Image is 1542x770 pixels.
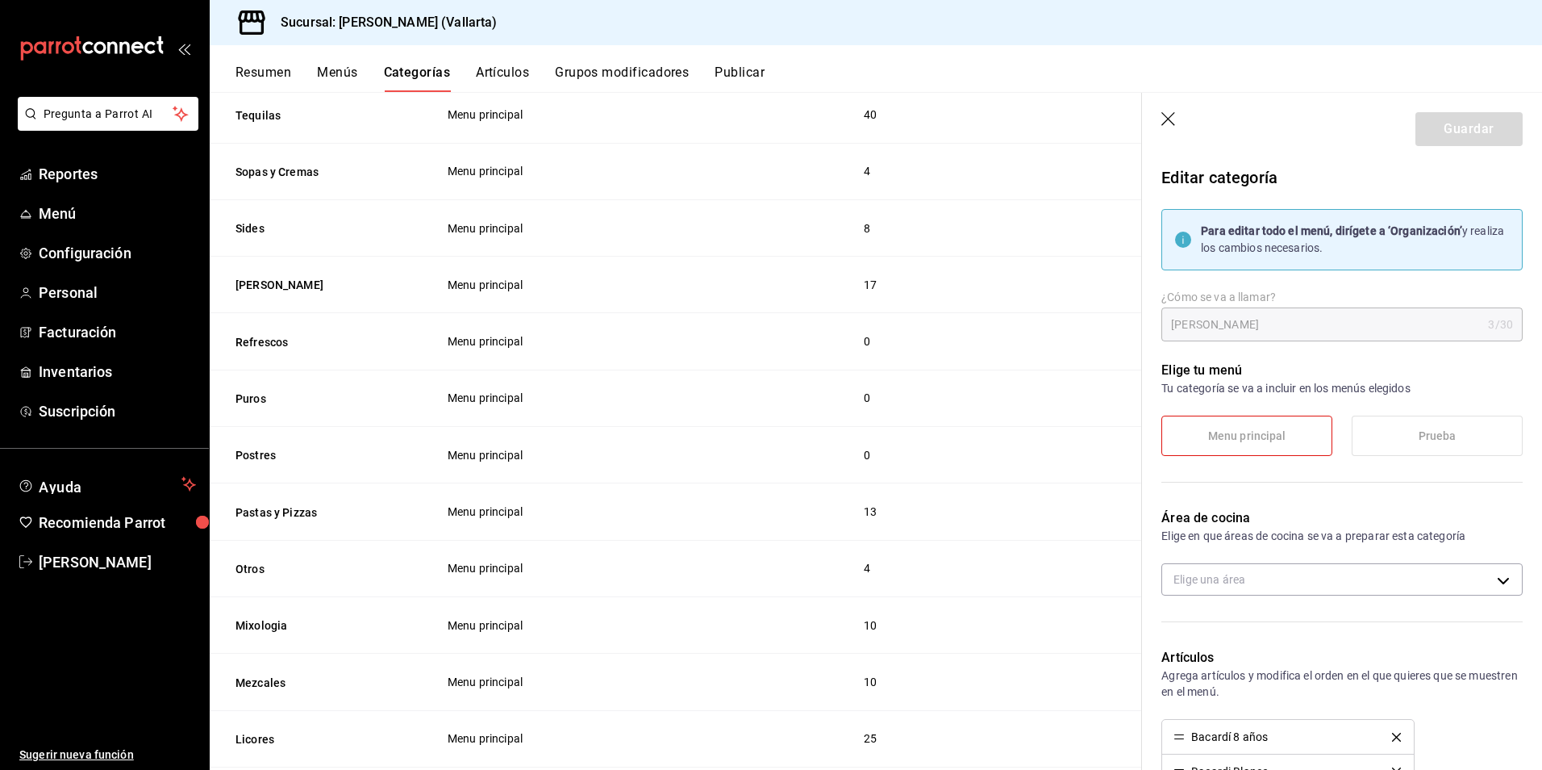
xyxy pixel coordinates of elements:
[1161,667,1523,700] p: Agrega artículos y modifica el orden en el que quieres que se muestren en el menú.
[235,220,397,236] button: Sides
[19,747,196,764] span: Sugerir nueva función
[44,106,173,123] span: Pregunta a Parrot AI
[11,117,198,134] a: Pregunta a Parrot AI
[235,164,397,180] button: Sopas y Cremas
[844,370,1142,426] td: 0
[844,654,1142,710] td: 10
[448,165,824,177] span: Menu principal
[1201,224,1462,237] strong: Para editar todo el menú, dirígete a ‘Organización’
[844,540,1142,596] td: 4
[39,475,175,494] span: Ayuda
[39,512,196,534] span: Recomienda Parrot
[235,675,397,691] button: Mezcales
[39,551,196,573] span: [PERSON_NAME]
[18,97,198,131] button: Pregunta a Parrot AI
[235,65,1542,92] div: navigation tabs
[235,561,397,577] button: Otros
[1419,429,1457,443] span: Prueba
[844,86,1142,143] td: 40
[715,65,765,92] button: Publicar
[235,447,397,463] button: Postres
[39,163,196,185] span: Reportes
[448,450,824,461] span: Menu principal
[448,223,824,234] span: Menu principal
[448,109,824,120] span: Menu principal
[177,42,190,55] button: open_drawer_menu
[844,313,1142,370] td: 0
[1161,361,1523,380] p: Elige tu menú
[235,334,397,350] button: Refrescos
[1161,508,1523,528] p: Área de cocina
[39,203,196,224] span: Menú
[448,733,824,744] span: Menu principal
[844,427,1142,483] td: 0
[39,242,196,264] span: Configuración
[844,596,1142,653] td: 10
[235,65,291,92] button: Resumen
[39,361,196,383] span: Inventarios
[1161,528,1523,544] p: Elige en que áreas de cocina se va a preparar esta categoría
[317,65,357,92] button: Menús
[235,107,397,123] button: Tequilas
[448,336,824,347] span: Menu principal
[39,321,196,343] span: Facturación
[1191,731,1268,743] div: Bacardí 8 años
[235,504,397,521] button: Pastas y Pizzas
[235,391,397,407] button: Puros
[555,65,689,92] button: Grupos modificadores
[844,483,1142,540] td: 13
[448,506,824,517] span: Menu principal
[844,143,1142,199] td: 4
[448,563,824,574] span: Menu principal
[844,257,1142,313] td: 17
[448,676,824,688] span: Menu principal
[235,617,397,634] button: Mixologia
[476,65,529,92] button: Artículos
[235,277,397,293] button: [PERSON_NAME]
[844,199,1142,256] td: 8
[39,282,196,303] span: Personal
[1201,223,1509,257] div: y realiza los cambios necesarios.
[1208,429,1286,443] span: Menu principal
[1161,648,1523,667] p: Artículos
[1161,380,1523,396] p: Tu categoría se va a incluir en los menús elegidos
[844,710,1142,767] td: 25
[1173,573,1245,586] span: Elige una área
[1488,316,1513,333] div: 3 /30
[448,279,824,291] span: Menu principal
[448,620,824,631] span: Menu principal
[39,400,196,422] span: Suscripción
[1161,165,1523,190] p: Editar categoría
[268,13,497,32] h3: Sucursal: [PERSON_NAME] (Vallarta)
[384,65,451,92] button: Categorías
[448,392,824,404] span: Menu principal
[235,731,397,747] button: Licores
[1161,291,1523,303] label: ¿Cómo se va a llamar?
